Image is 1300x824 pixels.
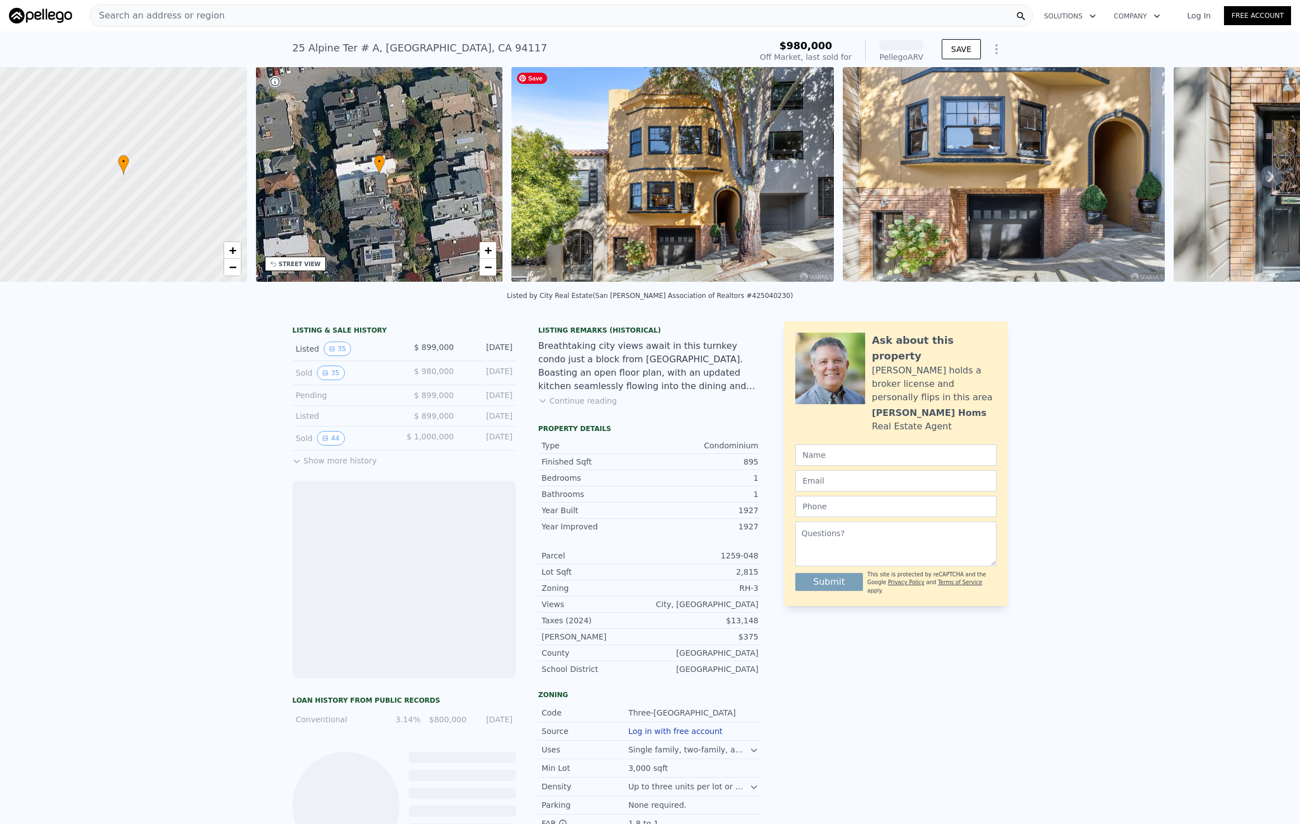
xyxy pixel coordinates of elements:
div: 1927 [650,505,758,516]
div: [DATE] [463,366,513,380]
span: • [118,157,129,167]
div: Views [542,599,650,610]
div: 1 [650,489,758,500]
div: Real Estate Agent [872,420,952,433]
a: Terms of Service [938,579,982,585]
div: [PERSON_NAME] [542,631,650,642]
div: • [118,155,129,174]
div: County [542,647,650,659]
div: Off Market, last sold for [760,51,852,63]
div: Breathtaking city views await in this turnkey condo just a block from [GEOGRAPHIC_DATA]. Boasting... [538,339,762,393]
div: 895 [650,456,758,467]
img: Sale: 135456635 Parcel: 56216363 [843,67,1165,282]
div: 1259-048 [650,550,758,561]
img: Sale: 135456635 Parcel: 56216363 [511,67,834,282]
div: Zoning [542,583,650,594]
span: Search an address or region [90,9,225,22]
div: $375 [650,631,758,642]
div: 3.14% [381,714,420,725]
div: [GEOGRAPHIC_DATA] [650,647,758,659]
div: This site is protected by reCAPTCHA and the Google and apply. [867,571,997,595]
span: $980,000 [779,40,832,51]
div: Parcel [542,550,650,561]
div: Pellego ARV [879,51,924,63]
a: Log In [1174,10,1224,21]
button: Log in with free account [628,727,723,736]
div: Sold [296,431,395,446]
div: Bedrooms [542,472,650,484]
div: RH-3 [650,583,758,594]
input: Name [795,444,997,466]
div: 25 Alpine Ter # A , [GEOGRAPHIC_DATA] , CA 94117 [292,40,547,56]
div: Listing Remarks (Historical) [538,326,762,335]
div: Listed [296,342,395,356]
span: $ 1,000,000 [406,432,454,441]
div: Source [542,726,628,737]
div: Three-[GEOGRAPHIC_DATA] [628,707,738,718]
div: • [374,155,385,174]
span: • [374,157,385,167]
a: Zoom in [224,242,241,259]
div: Zoning [538,690,762,699]
button: View historical data [317,431,344,446]
button: Continue reading [538,395,617,406]
div: Loan history from public records [292,696,516,705]
div: Lot Sqft [542,566,650,577]
div: Parking [542,799,628,811]
button: Show Options [985,38,1008,60]
input: Email [795,470,997,491]
a: Zoom in [480,242,496,259]
div: Conventional [296,714,374,725]
button: Submit [795,573,863,591]
div: Year Built [542,505,650,516]
button: Solutions [1035,6,1105,26]
div: School District [542,664,650,675]
div: [DATE] [463,410,513,422]
span: $ 899,000 [414,391,454,400]
div: Bathrooms [542,489,650,500]
div: Finished Sqft [542,456,650,467]
a: Free Account [1224,6,1291,25]
div: Uses [542,744,628,755]
div: Single family, two-family, and three-family houses. [628,744,749,755]
div: None required. [628,799,689,811]
div: [DATE] [463,342,513,356]
div: $800,000 [427,714,466,725]
div: Condominium [650,440,758,451]
span: + [485,243,492,257]
div: [PERSON_NAME] holds a broker license and personally flips in this area [872,364,997,404]
img: Pellego [9,8,72,23]
button: Show more history [292,451,377,466]
div: Listed [296,410,395,422]
span: $ 899,000 [414,411,454,420]
div: Ask about this property [872,333,997,364]
div: 2,815 [650,566,758,577]
div: [GEOGRAPHIC_DATA] [650,664,758,675]
div: 1927 [650,521,758,532]
div: 3,000 sqft [628,763,670,774]
div: Type [542,440,650,451]
span: − [229,260,236,274]
input: Phone [795,496,997,517]
div: Year Improved [542,521,650,532]
span: − [485,260,492,274]
div: Property details [538,424,762,433]
div: Min Lot [542,763,628,774]
div: [PERSON_NAME] Homs [872,406,986,420]
div: [DATE] [463,431,513,446]
div: Pending [296,390,395,401]
button: View historical data [324,342,351,356]
span: + [229,243,236,257]
div: LISTING & SALE HISTORY [292,326,516,337]
button: View historical data [317,366,344,380]
button: Company [1105,6,1169,26]
div: $13,148 [650,615,758,626]
div: STREET VIEW [279,260,321,268]
a: Privacy Policy [888,579,924,585]
div: Density [542,781,628,792]
a: Zoom out [224,259,241,276]
div: 1 [650,472,758,484]
div: [DATE] [463,390,513,401]
span: $ 899,000 [414,343,454,352]
div: Up to three units per lot or one unit per 1,000 sqft of lot area. [628,781,749,792]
